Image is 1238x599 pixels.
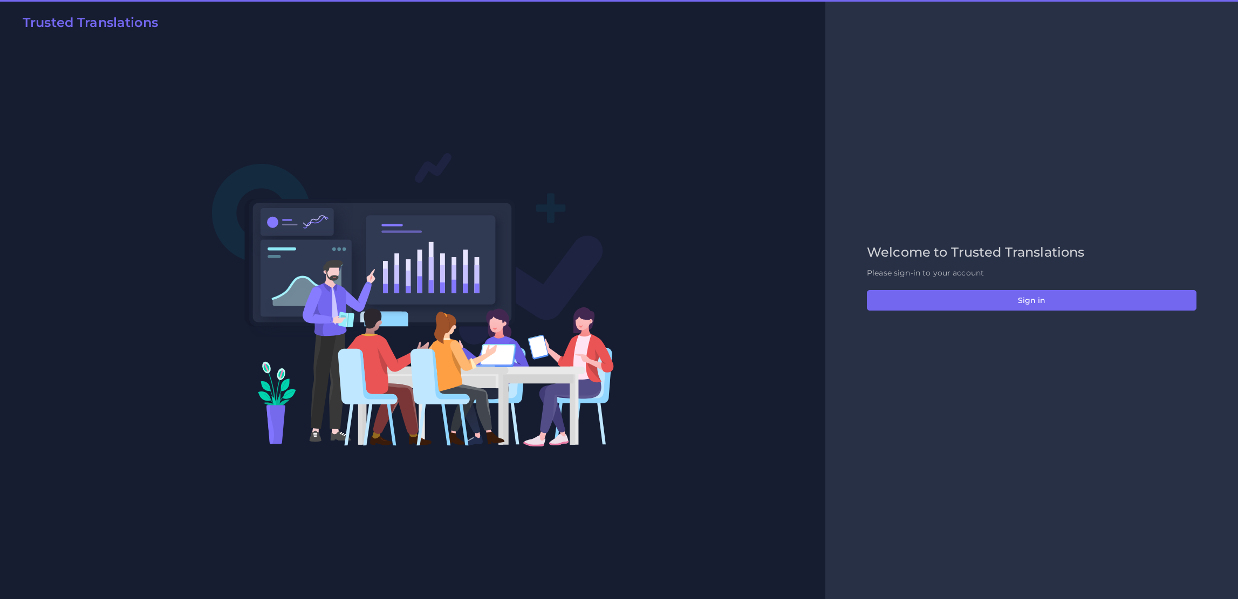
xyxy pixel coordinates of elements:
img: Login V2 [211,152,614,447]
h2: Welcome to Trusted Translations [867,245,1196,260]
a: Trusted Translations [15,15,158,35]
button: Sign in [867,290,1196,311]
p: Please sign-in to your account [867,267,1196,279]
h2: Trusted Translations [23,15,158,31]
